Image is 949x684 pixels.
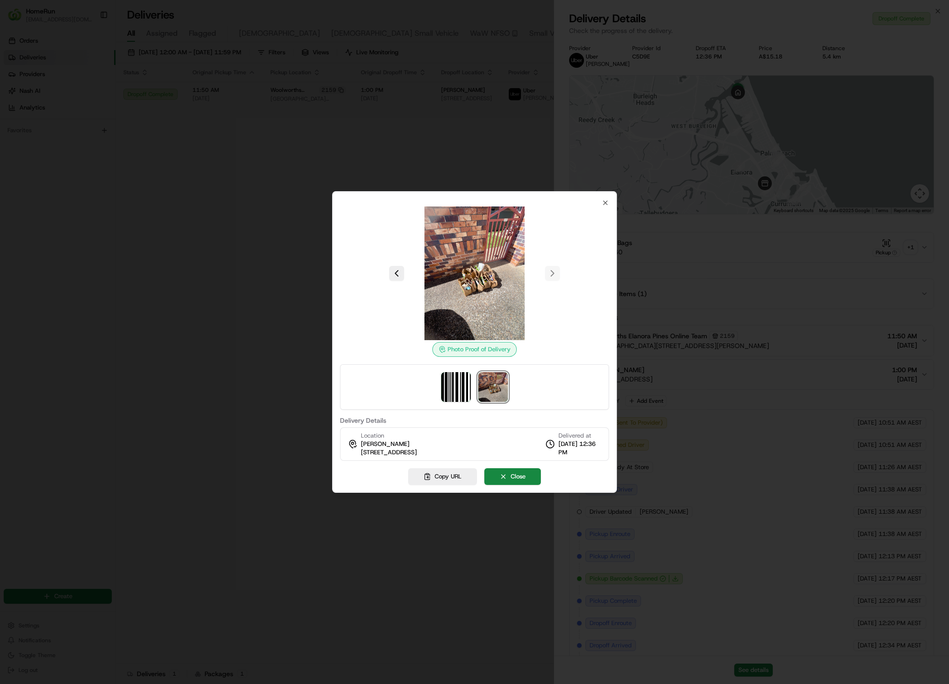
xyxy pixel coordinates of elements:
[558,440,601,457] span: [DATE] 12:36 PM
[361,440,410,448] span: [PERSON_NAME]
[558,432,601,440] span: Delivered at
[408,468,477,485] button: Copy URL
[361,448,417,457] span: [STREET_ADDRESS]
[441,372,471,402] img: barcode_scan_on_pickup image
[432,342,517,357] div: Photo Proof of Delivery
[361,432,384,440] span: Location
[484,468,541,485] button: Close
[478,372,508,402] img: photo_proof_of_delivery image
[340,417,609,424] label: Delivery Details
[408,206,541,340] img: photo_proof_of_delivery image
